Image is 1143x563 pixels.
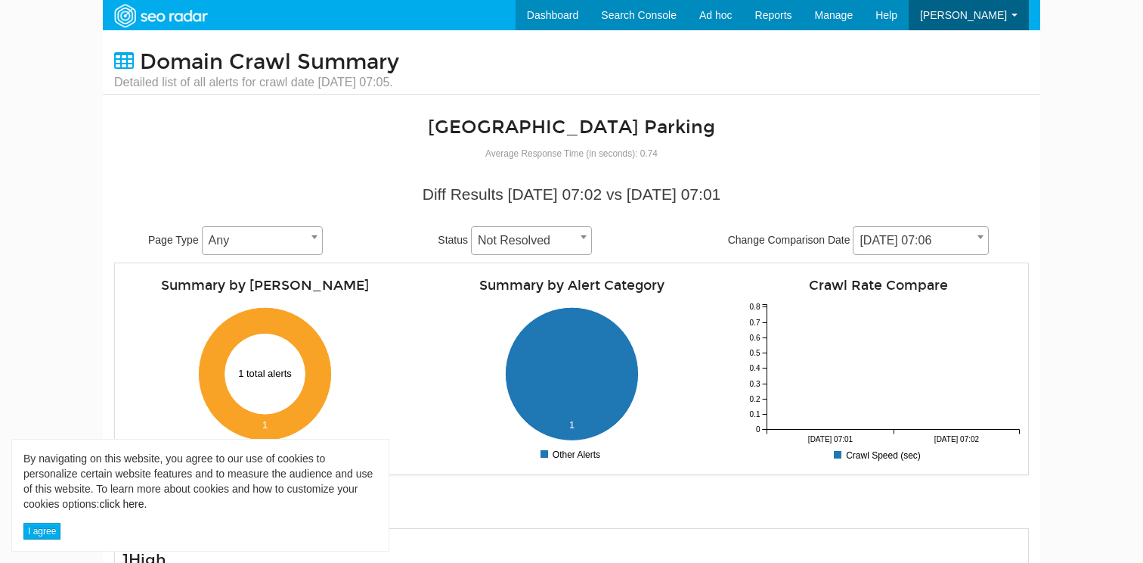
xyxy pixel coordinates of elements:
[750,319,760,327] tspan: 0.7
[750,364,760,372] tspan: 0.4
[756,425,760,434] tspan: 0
[23,523,60,540] button: I agree
[750,349,760,357] tspan: 0.5
[808,435,853,443] tspan: [DATE] 07:01
[853,226,989,255] span: 10/07/2025 07:06
[471,226,592,255] span: Not Resolved
[750,380,760,388] tspan: 0.3
[920,9,1007,21] span: [PERSON_NAME]
[202,226,323,255] span: Any
[429,278,714,293] h4: Summary by Alert Category
[125,183,1018,206] div: Diff Results [DATE] 07:02 vs [DATE] 07:01
[122,278,407,293] h4: Summary by [PERSON_NAME]
[108,2,212,30] img: SEORadar
[853,230,988,251] span: 10/07/2025 07:06
[23,451,377,512] div: By navigating on this website, you agree to our use of cookies to personalize certain website fea...
[699,9,733,21] span: Ad hoc
[875,9,897,21] span: Help
[485,148,658,159] small: Average Response Time (in seconds): 0.74
[203,230,322,251] span: Any
[755,9,792,21] span: Reports
[99,498,144,510] a: click here
[934,435,980,443] tspan: [DATE] 07:02
[438,234,468,246] span: Status
[472,230,591,251] span: Not Resolved
[750,410,760,418] tspan: 0.1
[114,74,399,91] small: Detailed list of all alerts for crawl date [DATE] 07:05.
[815,9,853,21] span: Manage
[148,234,199,246] span: Page Type
[750,334,760,342] tspan: 0.6
[238,368,292,379] text: 1 total alerts
[750,303,760,311] tspan: 0.8
[428,116,715,138] a: [GEOGRAPHIC_DATA] Parking
[140,49,399,75] span: Domain Crawl Summary
[750,395,760,403] tspan: 0.2
[736,278,1021,293] h4: Crawl Rate Compare
[728,234,850,246] span: Change Comparison Date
